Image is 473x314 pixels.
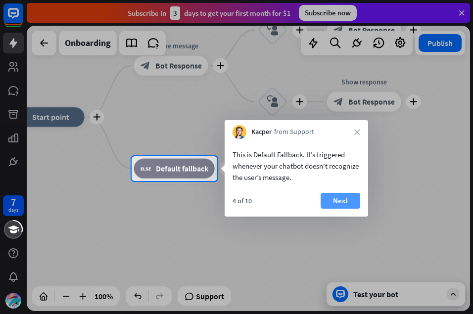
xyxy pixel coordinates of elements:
button: Next [321,193,360,209]
i: close [354,129,360,135]
i: block_fallback [141,164,151,174]
div: This is Default Fallback. It’s triggered whenever your chatbot doesn't recognize the user’s message. [233,149,360,183]
div: 4 of 10 [233,196,252,205]
span: Kacper [251,127,272,137]
button: Open LiveChat chat widget [8,4,38,34]
span: from Support [274,127,314,137]
span: Default fallback [156,164,208,174]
